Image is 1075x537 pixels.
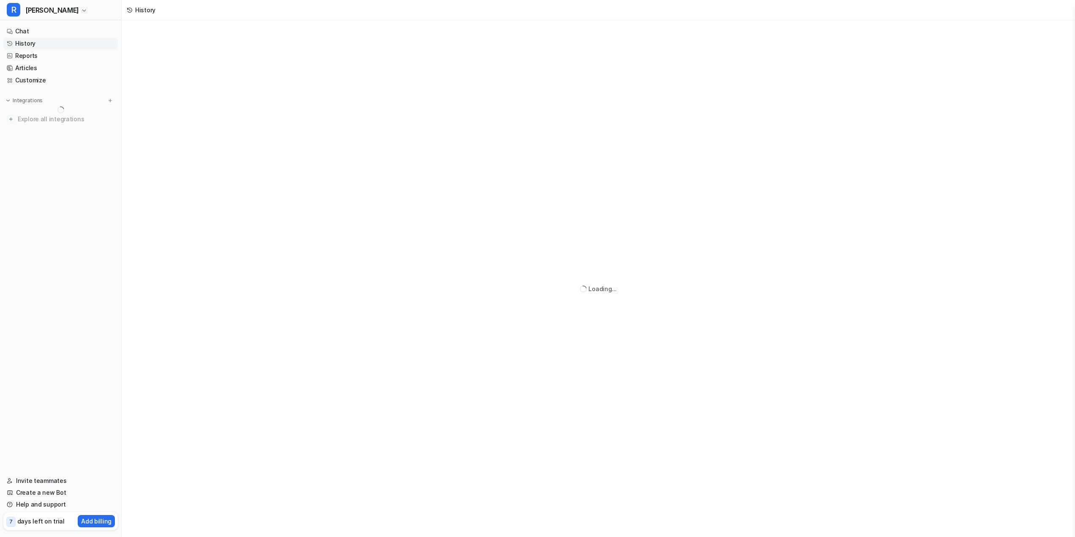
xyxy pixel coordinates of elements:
div: Loading... [588,284,616,293]
a: Create a new Bot [3,487,118,499]
button: Integrations [3,96,45,105]
img: expand menu [5,98,11,104]
div: History [135,5,155,14]
span: [PERSON_NAME] [25,4,79,16]
a: Articles [3,62,118,74]
a: History [3,38,118,49]
span: R [7,3,20,16]
p: Add billing [81,517,112,526]
button: Add billing [78,515,115,527]
p: days left on trial [17,517,65,526]
a: Chat [3,25,118,37]
a: Customize [3,74,118,86]
a: Invite teammates [3,475,118,487]
span: Explore all integrations [18,112,114,126]
a: Explore all integrations [3,113,118,125]
img: menu_add.svg [107,98,113,104]
a: Help and support [3,499,118,510]
a: Reports [3,50,118,62]
img: explore all integrations [7,115,15,123]
p: Integrations [13,97,43,104]
p: 7 [9,518,13,526]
